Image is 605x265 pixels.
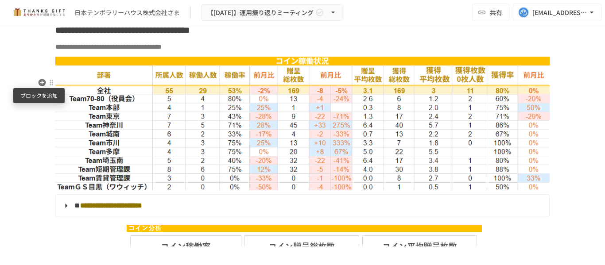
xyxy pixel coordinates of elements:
[472,4,509,21] button: 共有
[13,88,65,103] div: ブロックを追加
[490,8,502,17] span: 共有
[207,7,314,18] span: 【[DATE]】運用振り返りミーティング
[202,4,343,21] button: 【[DATE]】運用振り返りミーティング
[74,8,180,17] div: 日本テンポラリーハウス株式会社さま
[11,5,67,19] img: mMP1OxWUAhQbsRWCurg7vIHe5HqDpP7qZo7fRoNLXQh
[513,4,601,21] button: [EMAIL_ADDRESS][DOMAIN_NAME]
[55,57,550,191] img: rkAXxCoy5xowJSXYMifDPYKdS5JRnuCNwP8FfTGAGEX
[532,7,587,18] div: [EMAIL_ADDRESS][DOMAIN_NAME]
